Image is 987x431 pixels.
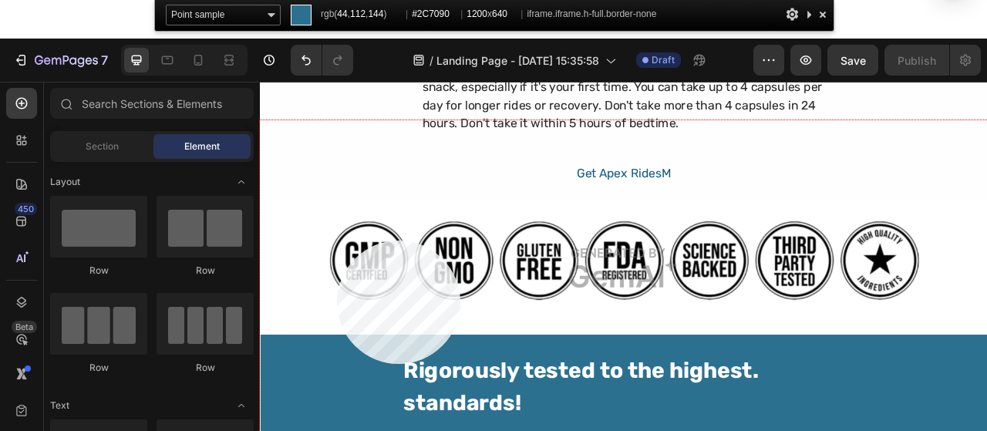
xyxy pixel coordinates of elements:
span: #2C7090 [412,5,456,24]
div: Row [50,264,147,278]
span: Landing Page - [DATE] 15:35:58 [436,52,599,69]
span: / [429,52,433,69]
span: iframe [527,5,656,24]
span: Draft [652,53,675,67]
div: Publish [898,52,936,69]
span: rgb( , , ) [321,5,402,24]
div: Options [784,5,800,24]
div: Row [157,361,254,375]
span: Layout [50,175,80,189]
span: 144 [368,8,383,19]
div: Close and Stop Picking [815,5,830,24]
span: | [460,8,463,19]
span: Toggle open [229,393,254,418]
span: 1200 [467,8,487,19]
div: Undo/Redo [291,45,353,76]
p: 7 [101,51,108,69]
span: 640 [492,8,507,19]
button: Save [827,45,878,76]
button: 7 [6,45,115,76]
span: Element [184,140,220,153]
span: Section [86,140,119,153]
span: .iframe.h-full.border-none [553,8,657,19]
div: Get Apex RidesM [189,103,736,130]
div: Beta [12,321,37,333]
input: Search Sections & Elements [50,88,254,119]
span: 44 [337,8,347,19]
div: Row [50,361,147,375]
div: 450 [15,203,37,215]
span: | [406,8,408,19]
button: Publish [884,45,949,76]
span: Save [840,54,866,67]
span: | [520,8,523,19]
div: Row [157,264,254,278]
div: Collapse This Panel [803,5,815,24]
span: Toggle open [229,170,254,194]
span: x [467,5,517,24]
span: Text [50,399,69,412]
span: 112 [350,8,365,19]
